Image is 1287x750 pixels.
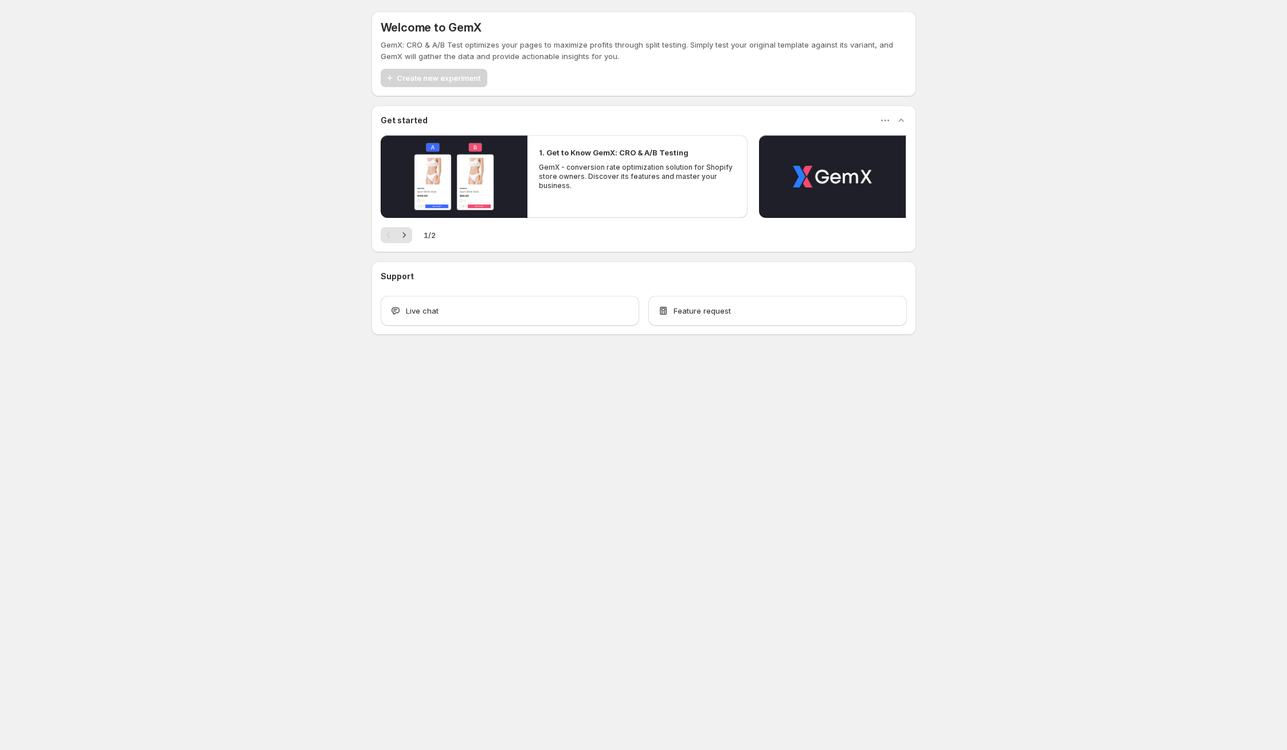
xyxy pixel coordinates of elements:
[381,115,428,126] h3: Get started
[381,39,907,62] p: GemX: CRO & A/B Test optimizes your pages to maximize profits through split testing. Simply test ...
[406,305,439,317] span: Live chat
[381,227,412,243] nav: Pagination
[381,21,482,34] h5: Welcome to GemX
[674,305,731,317] span: Feature request
[396,227,412,243] button: Next
[539,163,736,190] p: GemX - conversion rate optimization solution for Shopify store owners. Discover its features and ...
[381,135,527,218] button: Play video
[381,271,414,282] h3: Support
[539,147,689,158] h2: 1. Get to Know GemX: CRO & A/B Testing
[759,135,906,218] button: Play video
[424,229,436,241] span: 1 / 2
